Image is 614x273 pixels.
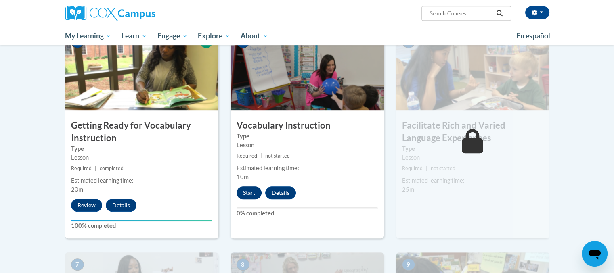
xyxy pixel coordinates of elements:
[60,27,117,45] a: My Learning
[157,31,188,41] span: Engage
[71,144,212,153] label: Type
[241,31,268,41] span: About
[65,31,111,41] span: My Learning
[260,153,262,159] span: |
[53,27,562,45] div: Main menu
[426,165,427,171] span: |
[402,186,414,193] span: 25m
[237,258,249,271] span: 8
[71,176,212,185] div: Estimated learning time:
[106,199,136,212] button: Details
[71,199,102,212] button: Review
[71,220,212,221] div: Your progress
[396,119,549,144] h3: Facilitate Rich and Varied Language Experiences
[122,31,147,41] span: Learn
[193,27,235,45] a: Explore
[265,186,296,199] button: Details
[402,176,543,185] div: Estimated learning time:
[265,153,290,159] span: not started
[402,144,543,153] label: Type
[65,6,218,21] a: Cox Campus
[235,27,273,45] a: About
[237,209,378,218] label: 0% completed
[237,132,378,141] label: Type
[516,31,550,40] span: En español
[402,258,415,271] span: 9
[65,119,218,144] h3: Getting Ready for Vocabulary Instruction
[95,165,96,171] span: |
[431,165,455,171] span: not started
[71,153,212,162] div: Lesson
[237,173,249,180] span: 10m
[116,27,152,45] a: Learn
[525,6,549,19] button: Account Settings
[237,141,378,150] div: Lesson
[396,30,549,110] img: Course Image
[231,119,384,132] h3: Vocabulary Instruction
[402,153,543,162] div: Lesson
[237,186,262,199] button: Start
[71,258,84,271] span: 7
[65,30,218,110] img: Course Image
[231,30,384,110] img: Course Image
[237,164,378,173] div: Estimated learning time:
[71,186,83,193] span: 20m
[493,8,505,18] button: Search
[100,165,124,171] span: completed
[429,8,493,18] input: Search Courses
[71,221,212,230] label: 100% completed
[511,27,555,44] a: En español
[71,165,92,171] span: Required
[582,241,608,267] iframe: Button to launch messaging window
[237,153,257,159] span: Required
[198,31,230,41] span: Explore
[402,165,423,171] span: Required
[152,27,193,45] a: Engage
[65,6,155,21] img: Cox Campus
